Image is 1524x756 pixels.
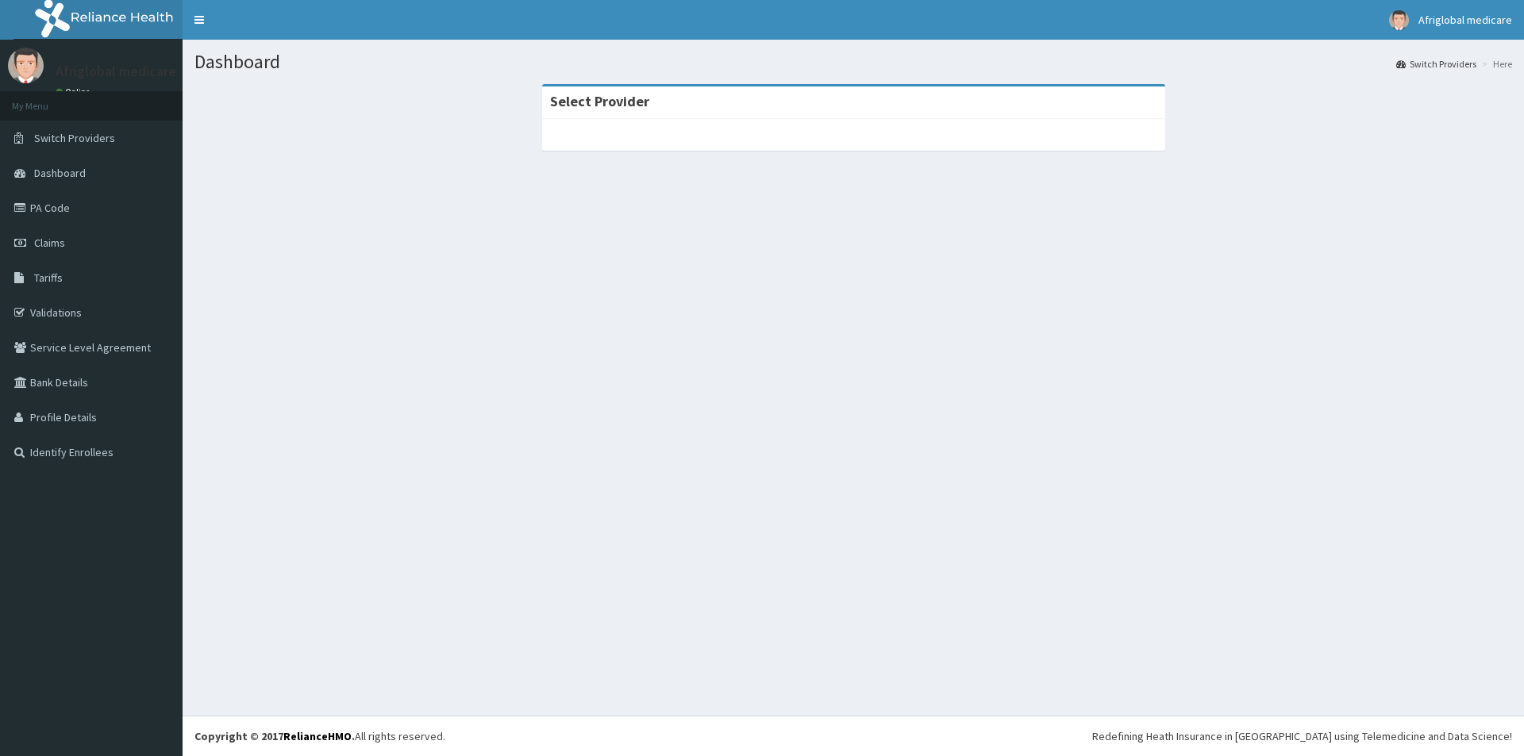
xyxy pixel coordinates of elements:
[56,86,94,98] a: Online
[1389,10,1409,30] img: User Image
[56,64,176,79] p: Afriglobal medicare
[34,271,63,285] span: Tariffs
[1396,57,1476,71] a: Switch Providers
[1478,57,1512,71] li: Here
[194,729,355,743] strong: Copyright © 2017 .
[194,52,1512,72] h1: Dashboard
[34,166,86,180] span: Dashboard
[34,131,115,145] span: Switch Providers
[283,729,352,743] a: RelianceHMO
[8,48,44,83] img: User Image
[1092,728,1512,744] div: Redefining Heath Insurance in [GEOGRAPHIC_DATA] using Telemedicine and Data Science!
[550,92,649,110] strong: Select Provider
[34,236,65,250] span: Claims
[1418,13,1512,27] span: Afriglobal medicare
[183,716,1524,756] footer: All rights reserved.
